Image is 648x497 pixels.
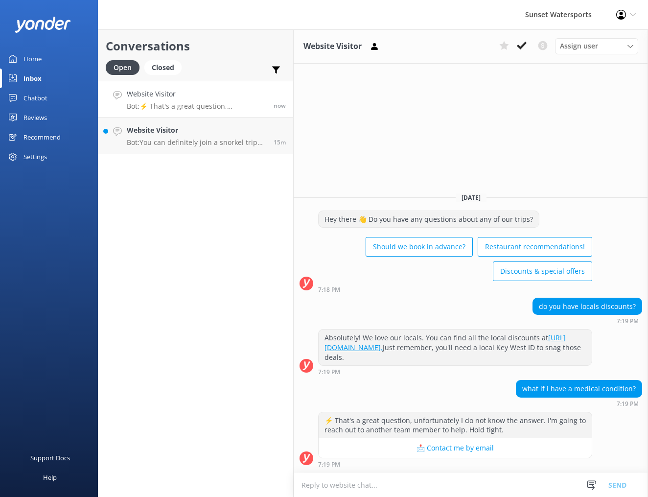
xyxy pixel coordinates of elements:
div: Home [23,49,42,69]
button: Discounts & special offers [493,261,592,281]
div: Hey there 👋 Do you have any questions about any of our trips? [319,211,539,228]
button: Should we book in advance? [366,237,473,257]
strong: 7:19 PM [318,462,340,468]
strong: 7:19 PM [318,369,340,375]
h3: Website Visitor [303,40,362,53]
strong: 7:19 PM [617,318,639,324]
h2: Conversations [106,37,286,55]
div: Support Docs [30,448,70,468]
div: Closed [144,60,182,75]
h4: Website Visitor [127,125,266,136]
div: Assign User [555,38,638,54]
span: Assign user [560,41,598,51]
div: Oct 14 2025 06:18pm (UTC -05:00) America/Cancun [318,286,592,293]
div: Oct 14 2025 06:19pm (UTC -05:00) America/Cancun [532,317,642,324]
div: Recommend [23,127,61,147]
button: 📩 Contact me by email [319,438,592,458]
span: Oct 14 2025 06:04pm (UTC -05:00) America/Cancun [274,138,286,146]
div: Oct 14 2025 06:19pm (UTC -05:00) America/Cancun [516,400,642,407]
strong: 7:19 PM [617,401,639,407]
div: Open [106,60,139,75]
img: yonder-white-logo.png [15,17,71,33]
span: Oct 14 2025 06:19pm (UTC -05:00) America/Cancun [274,101,286,110]
p: Bot: ⚡ That's a great question, unfortunately I do not know the answer. I'm going to reach out to... [127,102,266,111]
p: Bot: You can definitely join a snorkel trip without snorkeling! Just enjoy the boat ride, the vie... [127,138,266,147]
h4: Website Visitor [127,89,266,99]
div: Absolutely! We love our locals. You can find all the local discounts at Just remember, you'll nee... [319,330,592,365]
a: Website VisitorBot:⚡ That's a great question, unfortunately I do not know the answer. I'm going t... [98,81,293,118]
div: Help [43,468,57,487]
span: [DATE] [456,193,486,202]
div: ⚡ That's a great question, unfortunately I do not know the answer. I'm going to reach out to anot... [319,412,592,438]
div: Inbox [23,69,42,88]
div: Oct 14 2025 06:19pm (UTC -05:00) America/Cancun [318,368,592,375]
a: Closed [144,62,186,72]
div: Chatbot [23,88,47,108]
div: Reviews [23,108,47,127]
strong: 7:18 PM [318,287,340,293]
a: Open [106,62,144,72]
div: do you have locals discounts? [533,298,642,315]
div: Settings [23,147,47,166]
a: [URL][DOMAIN_NAME]. [324,333,566,352]
button: Restaurant recommendations! [478,237,592,257]
div: what if i have a medical condition? [516,380,642,397]
a: Website VisitorBot:You can definitely join a snorkel trip without snorkeling! Just enjoy the boat... [98,118,293,154]
div: Oct 14 2025 06:19pm (UTC -05:00) America/Cancun [318,461,592,468]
